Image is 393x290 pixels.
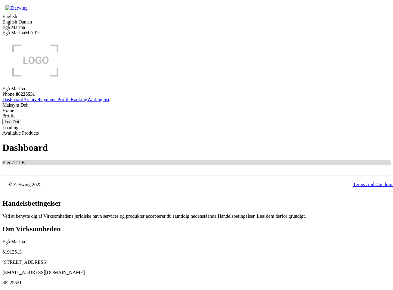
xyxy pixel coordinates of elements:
[2,225,391,233] h2: Om Virksomheden
[2,86,391,92] div: Egå Marina
[2,36,68,85] img: logo
[16,92,35,97] strong: 86225551
[71,97,87,102] a: Booking
[2,130,391,136] div: Available Products
[2,160,391,165] div: Ejer 7-11 B
[2,199,391,207] h2: Handelsbetingelser
[2,102,29,108] span: Maksym Deh
[18,19,32,24] a: Danish
[2,92,391,97] div: Phone:
[2,142,391,153] h1: Dashboard
[2,119,21,125] button: Log Out
[87,97,110,102] a: Waiting list
[2,2,31,14] img: Zietwing
[39,97,57,102] a: Payments
[2,30,25,35] a: Egå Marina
[25,30,42,35] a: MD Test
[2,125,391,130] div: Loading...
[2,108,391,113] div: Home
[2,97,23,102] a: Dashboard
[2,249,391,255] p: 81912513
[2,260,391,265] p: [STREET_ADDRESS]
[23,97,39,102] a: Archive
[2,239,391,245] p: Egå Marina
[2,270,391,275] p: [EMAIL_ADDRESS][DOMAIN_NAME]
[2,214,391,219] p: Ved at benytte dig af Virksomhedens juridiske navn services og produkter accepterer du samtidig n...
[2,280,391,285] p: 86225551
[2,14,17,19] span: English
[2,113,391,119] div: Profile
[2,19,17,24] a: English
[2,25,25,30] span: Egå Marina
[57,97,71,102] a: Profile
